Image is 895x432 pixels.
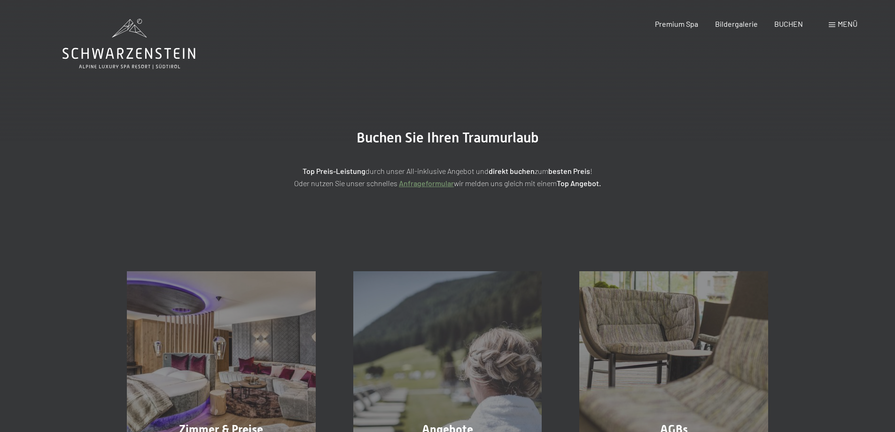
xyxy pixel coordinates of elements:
[774,19,803,28] a: BUCHEN
[399,179,454,188] a: Anfrageformular
[715,19,758,28] a: Bildergalerie
[557,179,601,188] strong: Top Angebot.
[655,19,698,28] a: Premium Spa
[548,166,590,175] strong: besten Preis
[357,129,539,146] span: Buchen Sie Ihren Traumurlaub
[489,166,535,175] strong: direkt buchen
[303,166,366,175] strong: Top Preis-Leistung
[213,165,683,189] p: durch unser All-inklusive Angebot und zum ! Oder nutzen Sie unser schnelles wir melden uns gleich...
[838,19,857,28] span: Menü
